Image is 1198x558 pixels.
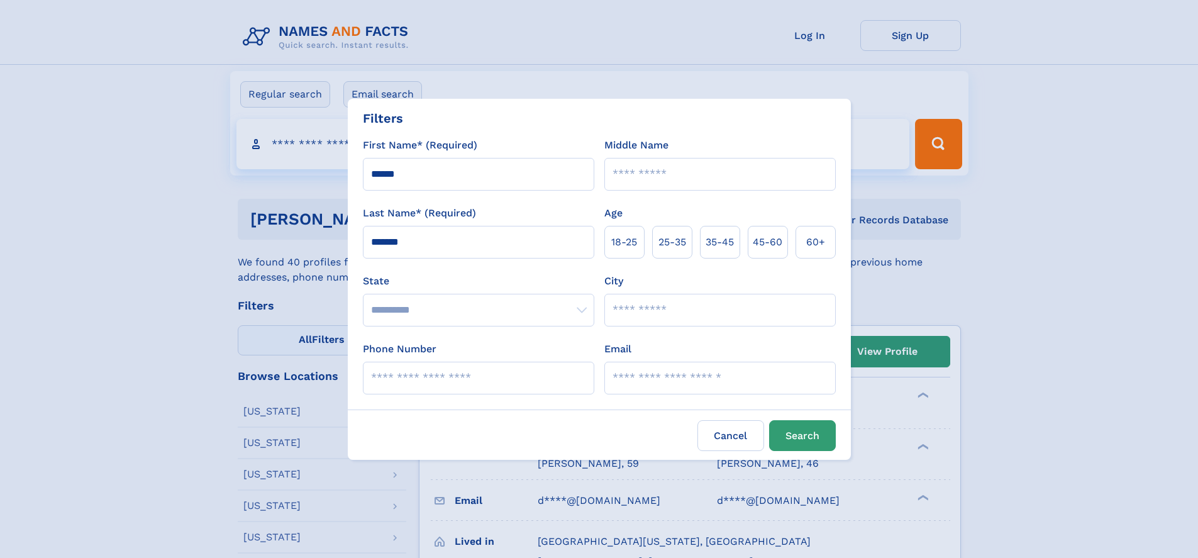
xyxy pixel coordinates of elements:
[363,342,436,357] label: Phone Number
[658,235,686,250] span: 25‑35
[363,274,594,289] label: State
[604,342,631,357] label: Email
[604,206,623,221] label: Age
[769,420,836,451] button: Search
[363,109,403,128] div: Filters
[363,138,477,153] label: First Name* (Required)
[363,206,476,221] label: Last Name* (Required)
[604,274,623,289] label: City
[611,235,637,250] span: 18‑25
[806,235,825,250] span: 60+
[706,235,734,250] span: 35‑45
[753,235,782,250] span: 45‑60
[697,420,764,451] label: Cancel
[604,138,668,153] label: Middle Name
